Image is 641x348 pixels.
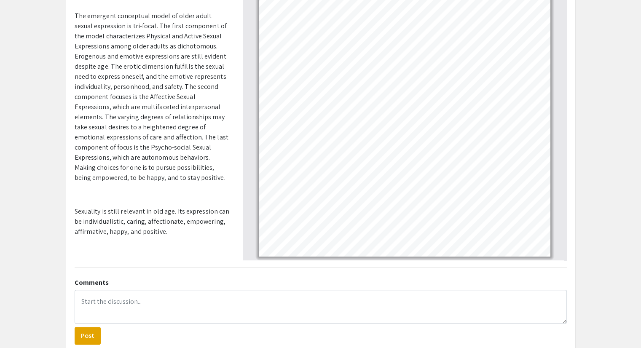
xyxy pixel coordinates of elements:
[75,278,567,286] h2: Comments
[75,11,230,183] p: The emergent conceptual model of older adult sexual expression is tri-focal. The first component ...
[6,310,36,342] iframe: Chat
[75,327,101,345] button: Post
[75,206,230,237] p: Sexuality is still relevant in old age. Its expression can be individualistic, caring, affectiona...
